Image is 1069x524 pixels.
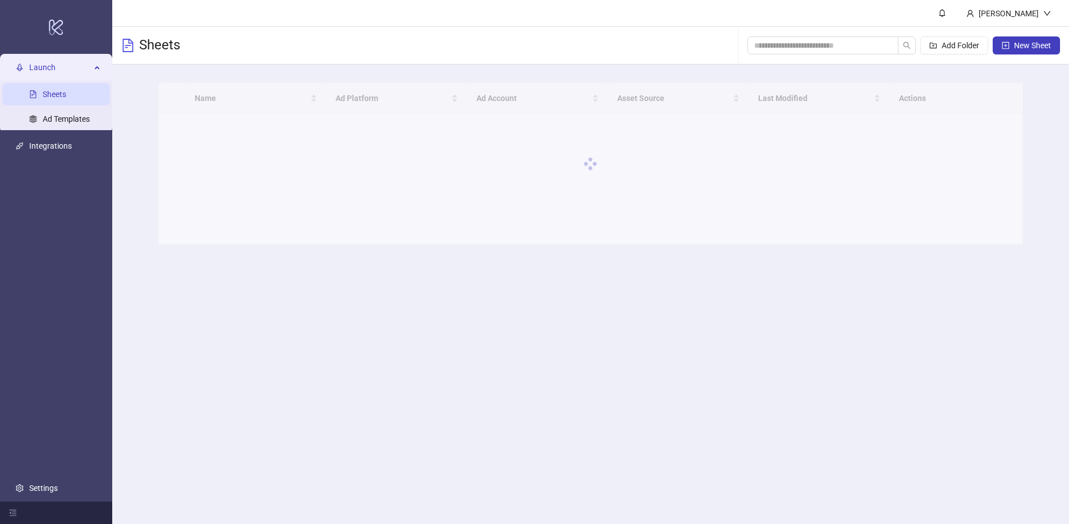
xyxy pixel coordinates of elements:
span: Launch [29,56,91,79]
span: bell [938,9,946,17]
span: plus-square [1002,42,1010,49]
span: New Sheet [1014,41,1051,50]
a: Ad Templates [43,114,90,123]
button: New Sheet [993,36,1060,54]
button: Add Folder [920,36,988,54]
a: Sheets [43,90,66,99]
span: user [966,10,974,17]
span: rocket [16,63,24,71]
a: Settings [29,484,58,493]
span: Add Folder [942,41,979,50]
span: search [903,42,911,49]
span: folder-add [929,42,937,49]
span: file-text [121,39,135,52]
a: Integrations [29,141,72,150]
span: down [1043,10,1051,17]
div: [PERSON_NAME] [974,7,1043,20]
h3: Sheets [139,36,180,54]
span: menu-fold [9,509,17,517]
